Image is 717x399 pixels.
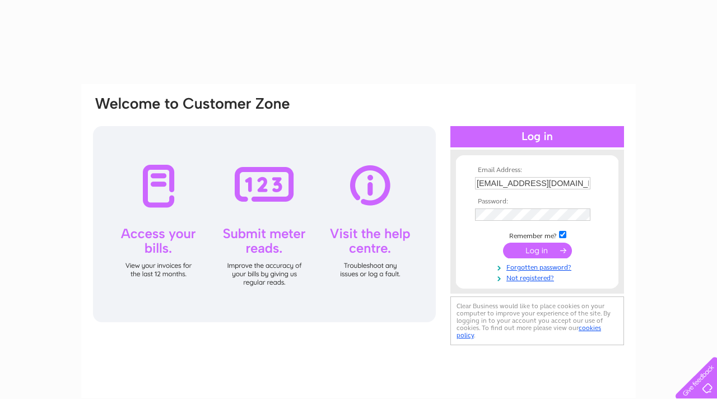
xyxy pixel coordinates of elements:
th: Email Address: [472,166,602,174]
a: Not registered? [475,272,602,282]
th: Password: [472,198,602,206]
a: Forgotten password? [475,261,602,272]
div: Clear Business would like to place cookies on your computer to improve your experience of the sit... [450,296,624,345]
td: Remember me? [472,229,602,240]
input: Submit [503,243,572,258]
a: cookies policy [457,324,601,339]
